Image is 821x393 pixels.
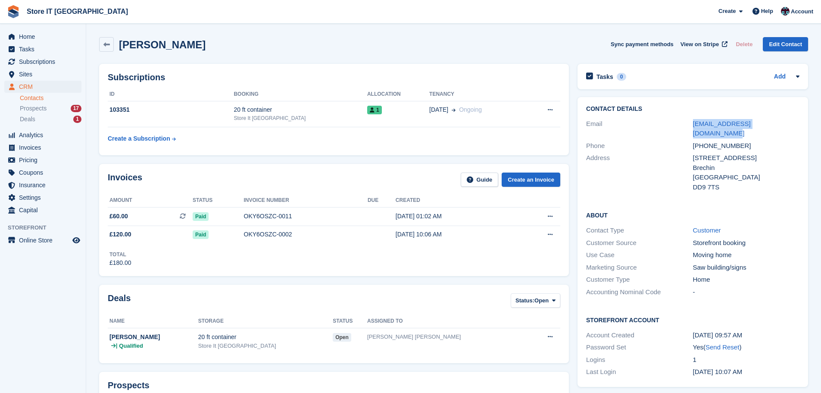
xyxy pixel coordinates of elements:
a: menu [4,154,81,166]
a: menu [4,192,81,204]
th: Booking [234,88,367,101]
h2: Subscriptions [108,72,560,82]
a: Deals 1 [20,115,81,124]
a: menu [4,204,81,216]
div: 17 [71,105,81,112]
div: Create a Subscription [108,134,170,143]
img: James Campbell Adamson [781,7,790,16]
div: Email [586,119,693,138]
span: 1 [367,106,382,114]
h2: Tasks [596,73,613,81]
span: Coupons [19,167,71,179]
div: £180.00 [109,258,131,267]
span: Insurance [19,179,71,191]
div: 0 [617,73,627,81]
span: open [333,333,351,342]
div: Logins [586,355,693,365]
div: Marketing Source [586,263,693,273]
span: Subscriptions [19,56,71,68]
div: Storefront booking [693,238,799,248]
img: stora-icon-8386f47178a22dfd0bd8f6a31ec36ba5ce8667c1dd55bd0f319d3a0aa187defe.svg [7,5,20,18]
span: Open [534,296,549,305]
span: Help [761,7,773,16]
h2: [PERSON_NAME] [119,39,206,50]
a: Preview store [71,235,81,245]
div: Accounting Nominal Code [586,287,693,297]
span: Create [718,7,736,16]
a: Customer [693,226,721,234]
a: menu [4,234,81,246]
a: menu [4,179,81,191]
a: View on Stripe [677,37,729,51]
span: | [116,342,117,350]
span: [DATE] [429,105,448,114]
span: Deals [20,115,35,123]
th: Tenancy [429,88,527,101]
div: DD9 7TS [693,182,799,192]
div: Store It [GEOGRAPHIC_DATA] [198,342,333,350]
div: - [693,287,799,297]
a: menu [4,81,81,93]
span: Prospects [20,104,47,113]
a: Contacts [20,94,81,102]
span: View on Stripe [681,40,719,49]
span: Storefront [8,223,86,232]
span: Account [791,7,813,16]
a: Create a Subscription [108,131,176,147]
div: [PERSON_NAME] [PERSON_NAME] [367,333,529,341]
h2: Deals [108,293,131,309]
div: Address [586,153,693,192]
div: Store It [GEOGRAPHIC_DATA] [234,114,367,122]
div: Customer Source [586,238,693,248]
span: CRM [19,81,71,93]
div: 20 ft container [234,105,367,114]
div: [PHONE_NUMBER] [693,141,799,151]
span: Paid [193,212,209,221]
span: £60.00 [109,212,128,221]
a: menu [4,129,81,141]
div: [DATE] 09:57 AM [693,330,799,340]
div: [PERSON_NAME] [109,333,198,342]
div: Total [109,251,131,258]
h2: About [586,211,799,219]
span: £120.00 [109,230,131,239]
th: Amount [108,194,193,208]
a: Add [774,72,786,82]
div: Customer Type [586,275,693,285]
a: Store IT [GEOGRAPHIC_DATA] [23,4,131,19]
a: [EMAIL_ADDRESS][DOMAIN_NAME] [693,120,751,137]
h2: Contact Details [586,106,799,113]
a: menu [4,43,81,55]
th: Status [193,194,244,208]
th: Allocation [367,88,429,101]
div: Account Created [586,330,693,340]
div: Last Login [586,367,693,377]
span: Paid [193,230,209,239]
a: menu [4,141,81,154]
button: Status: Open [511,293,560,308]
a: Send Reset [705,343,739,351]
span: Analytics [19,129,71,141]
time: 2025-08-25 09:07:16 UTC [693,368,743,375]
div: [DATE] 01:02 AM [396,212,514,221]
span: ( ) [703,343,741,351]
div: Home [693,275,799,285]
a: menu [4,31,81,43]
a: Prospects 17 [20,104,81,113]
span: Qualified [119,342,143,350]
div: OKY6OSZC-0011 [244,212,368,221]
a: menu [4,56,81,68]
th: Created [396,194,514,208]
span: Capital [19,204,71,216]
div: [GEOGRAPHIC_DATA] [693,173,799,182]
div: Saw building/signs [693,263,799,273]
div: Password Set [586,343,693,352]
div: 20 ft container [198,333,333,342]
span: Sites [19,68,71,80]
h2: Invoices [108,173,142,187]
span: Tasks [19,43,71,55]
th: Storage [198,314,333,328]
button: Sync payment methods [611,37,674,51]
div: Phone [586,141,693,151]
span: Invoices [19,141,71,154]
